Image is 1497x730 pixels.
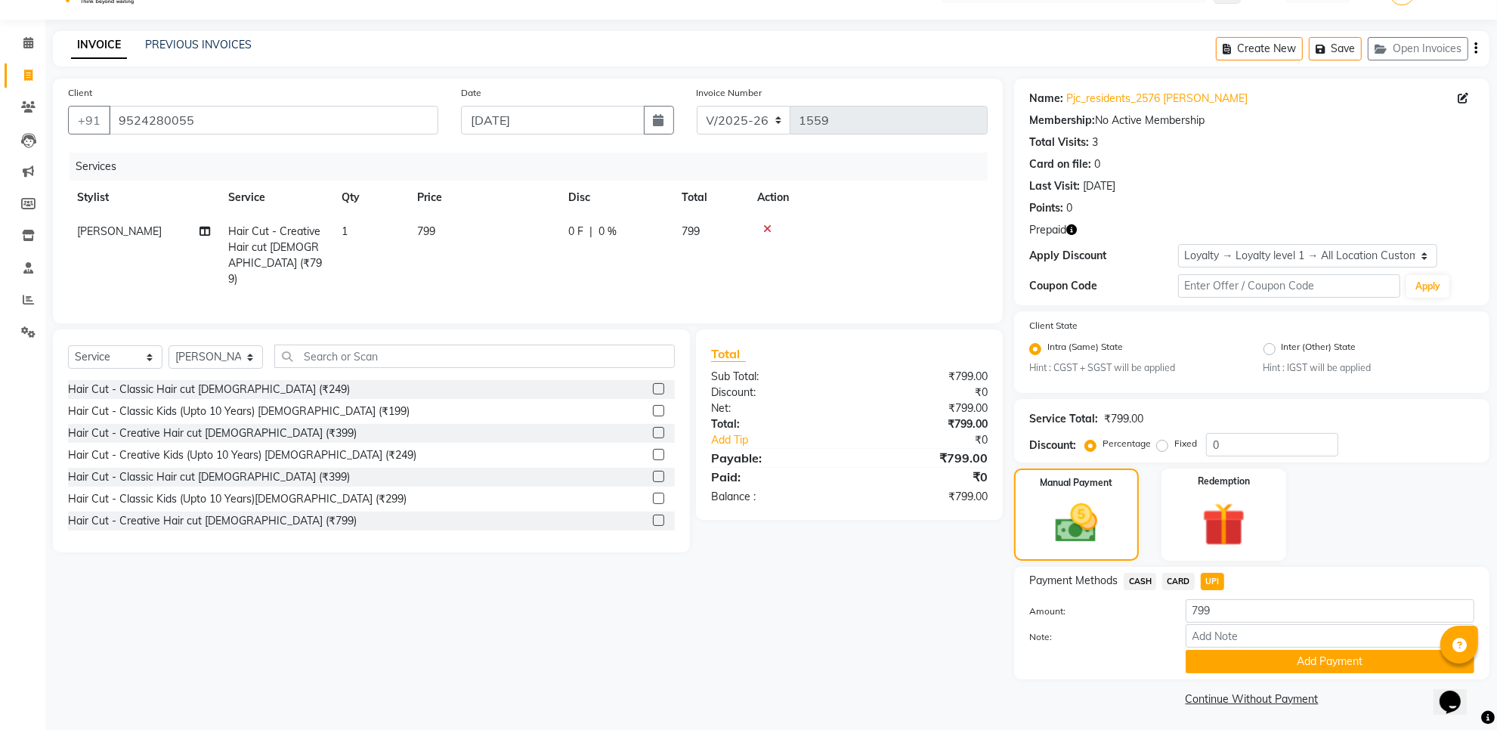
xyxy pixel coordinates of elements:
label: Manual Payment [1041,476,1113,490]
div: Hair Cut - Creative Kids (Upto 10 Years) [DEMOGRAPHIC_DATA] (₹249) [68,447,416,463]
a: PREVIOUS INVOICES [145,38,252,51]
button: Create New [1216,37,1303,60]
span: | [589,224,592,240]
a: Continue Without Payment [1017,691,1486,707]
label: Invoice Number [697,86,762,100]
div: Total: [700,416,849,432]
div: ₹0 [874,432,999,448]
label: Redemption [1198,475,1250,488]
div: ₹799.00 [849,449,999,467]
th: Service [219,181,332,215]
a: Pjc_residents_2576 [PERSON_NAME] [1066,91,1248,107]
label: Inter (Other) State [1282,340,1356,358]
th: Stylist [68,181,219,215]
div: Card on file: [1029,156,1091,172]
span: CASH [1124,573,1156,590]
div: 0 [1094,156,1100,172]
span: 0 F [568,224,583,240]
input: Search by Name/Mobile/Email/Code [109,106,438,135]
label: Amount: [1018,605,1174,618]
label: Client State [1029,319,1078,333]
div: [DATE] [1083,178,1115,194]
label: Percentage [1103,437,1151,450]
div: Payable: [700,449,849,467]
button: Add Payment [1186,650,1474,673]
input: Amount [1186,599,1474,623]
span: Total [711,346,746,362]
div: ₹799.00 [849,489,999,505]
span: Hair Cut - Creative Hair cut [DEMOGRAPHIC_DATA] (₹799) [228,224,322,286]
button: Save [1309,37,1362,60]
span: UPI [1201,573,1224,590]
div: ₹0 [849,385,999,401]
label: Date [461,86,481,100]
span: CARD [1162,573,1195,590]
img: _cash.svg [1042,499,1110,547]
span: Payment Methods [1029,573,1118,589]
div: Membership: [1029,113,1095,128]
div: ₹799.00 [1104,411,1143,427]
div: Paid: [700,468,849,486]
span: 799 [417,224,435,238]
div: ₹0 [849,468,999,486]
button: +91 [68,106,110,135]
th: Qty [332,181,408,215]
th: Action [748,181,988,215]
iframe: chat widget [1434,670,1482,715]
div: Hair Cut - Classic Hair cut [DEMOGRAPHIC_DATA] (₹399) [68,469,350,485]
div: 0 [1066,200,1072,216]
div: Total Visits: [1029,135,1089,150]
div: Hair Cut - Classic Kids (Upto 10 Years)[DEMOGRAPHIC_DATA] (₹299) [68,491,407,507]
span: [PERSON_NAME] [77,224,162,238]
div: Hair Cut - Creative Hair cut [DEMOGRAPHIC_DATA] (₹799) [68,513,357,529]
small: Hint : CGST + SGST will be applied [1029,361,1240,375]
span: 0 % [598,224,617,240]
span: 799 [682,224,700,238]
span: 1 [342,224,348,238]
div: Coupon Code [1029,278,1177,294]
div: Net: [700,401,849,416]
th: Total [673,181,748,215]
div: Balance : [700,489,849,505]
div: Service Total: [1029,411,1098,427]
input: Add Note [1186,624,1474,648]
label: Note: [1018,630,1174,644]
input: Search or Scan [274,345,675,368]
div: Discount: [700,385,849,401]
span: Prepaid [1029,222,1066,238]
th: Price [408,181,559,215]
img: _gift.svg [1189,497,1259,551]
label: Fixed [1174,437,1197,450]
input: Enter Offer / Coupon Code [1178,274,1400,298]
label: Intra (Same) State [1047,340,1123,358]
div: Services [70,153,999,181]
th: Disc [559,181,673,215]
div: Points: [1029,200,1063,216]
div: ₹799.00 [849,401,999,416]
label: Client [68,86,92,100]
div: Hair Cut - Classic Hair cut [DEMOGRAPHIC_DATA] (₹249) [68,382,350,397]
div: Apply Discount [1029,248,1177,264]
div: No Active Membership [1029,113,1474,128]
div: ₹799.00 [849,416,999,432]
div: 3 [1092,135,1098,150]
div: Discount: [1029,438,1076,453]
div: Hair Cut - Classic Kids (Upto 10 Years) [DEMOGRAPHIC_DATA] (₹199) [68,404,410,419]
div: ₹799.00 [849,369,999,385]
div: Sub Total: [700,369,849,385]
small: Hint : IGST will be applied [1263,361,1474,375]
a: Add Tip [700,432,874,448]
div: Name: [1029,91,1063,107]
div: Last Visit: [1029,178,1080,194]
div: Hair Cut - Creative Hair cut [DEMOGRAPHIC_DATA] (₹399) [68,425,357,441]
button: Open Invoices [1368,37,1468,60]
a: INVOICE [71,32,127,59]
button: Apply [1406,275,1449,298]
